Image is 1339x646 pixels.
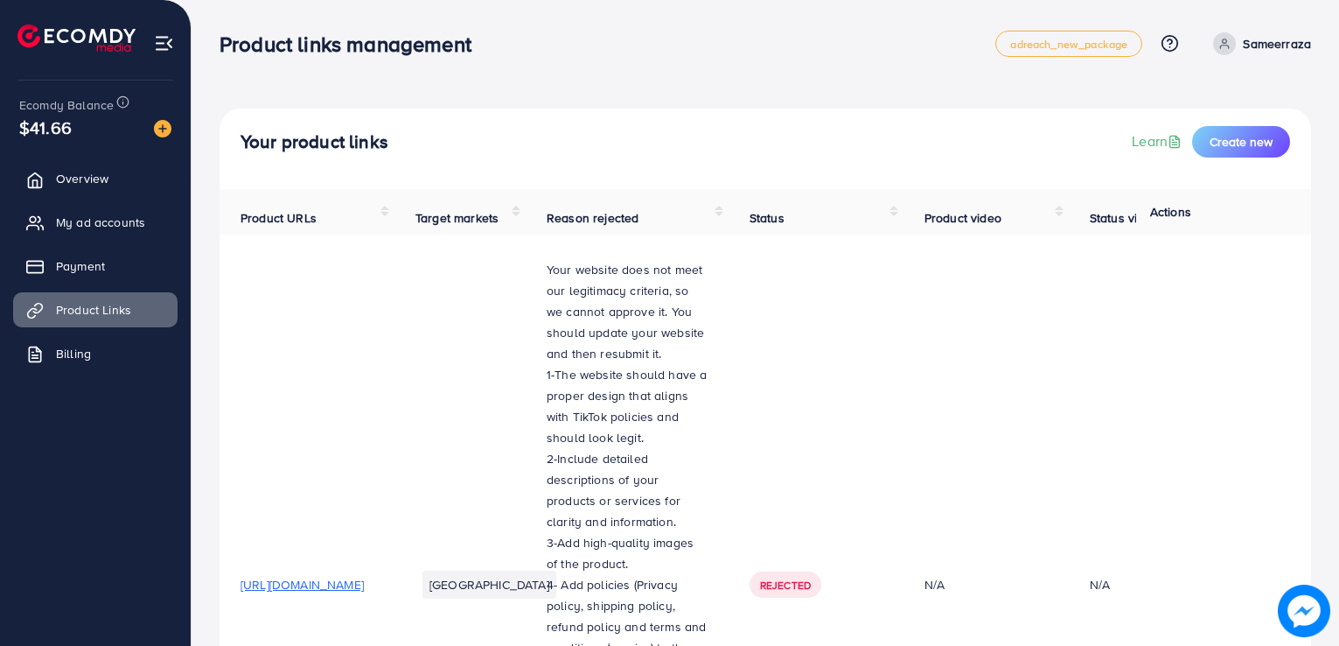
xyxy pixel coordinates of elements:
[13,249,178,284] a: Payment
[415,209,499,227] span: Target markets
[1090,209,1159,227] span: Status video
[1150,203,1191,221] span: Actions
[1278,585,1330,637] img: image
[19,96,114,114] span: Ecomdy Balance
[13,336,178,371] a: Billing
[241,576,364,593] span: [URL][DOMAIN_NAME]
[241,209,317,227] span: Product URLs
[56,170,108,187] span: Overview
[13,205,178,240] a: My ad accounts
[547,366,707,446] span: 1-The website should have a proper design that aligns with TikTok policies and should look legit.
[547,534,694,572] span: 3-Add high-quality images of the product.
[547,261,704,362] span: Your website does not meet our legitimacy criteria, so we cannot approve it. You should update yo...
[1243,33,1311,54] p: Sameerraza
[995,31,1142,57] a: adreach_new_package
[1192,126,1290,158] button: Create new
[924,209,1001,227] span: Product video
[154,33,174,53] img: menu
[154,120,171,137] img: image
[1010,39,1127,50] span: adreach_new_package
[924,576,1048,593] div: N/A
[1210,133,1273,151] span: Create new
[241,131,388,153] h4: Your product links
[760,578,811,593] span: Rejected
[422,571,556,599] li: [GEOGRAPHIC_DATA]
[750,209,785,227] span: Status
[56,301,131,319] span: Product Links
[547,450,680,530] span: 2-Include detailed descriptions of your products or services for clarity and information.
[13,292,178,327] a: Product Links
[547,209,638,227] span: Reason rejected
[19,115,72,140] span: $41.66
[1206,32,1311,55] a: Sameerraza
[1090,576,1110,593] div: N/A
[56,214,145,231] span: My ad accounts
[13,161,178,196] a: Overview
[220,32,485,57] h3: Product links management
[56,257,105,275] span: Payment
[1132,131,1185,151] a: Learn
[17,25,136,52] img: logo
[56,345,91,362] span: Billing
